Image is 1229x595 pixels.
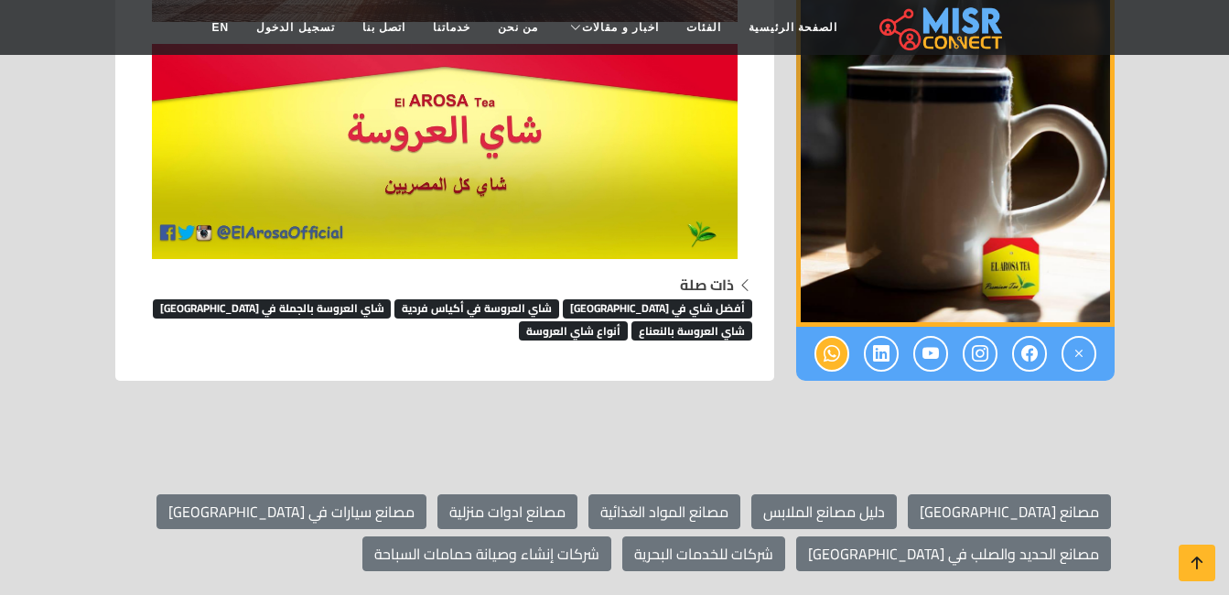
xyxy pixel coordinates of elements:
a: خدماتنا [419,10,484,45]
a: مصانع المواد الغذائية [588,494,740,529]
a: مصانع الحديد والصلب في [GEOGRAPHIC_DATA] [796,536,1111,571]
a: مصانع ادوات منزلية [437,494,577,529]
a: شركات إنشاء وصيانة حمامات السباحة [362,536,611,571]
a: شاي العروسة في أكياس فردية [394,293,559,320]
a: اخبار و مقالات [552,10,673,45]
span: شاي العروسة في أكياس فردية [394,299,559,318]
a: دليل مصانع الملابس [751,494,897,529]
a: أنواع شاي العروسة [519,316,628,343]
a: EN [199,10,243,45]
a: اتصل بنا [349,10,419,45]
a: تسجيل الدخول [243,10,348,45]
span: أفضل شاي في [GEOGRAPHIC_DATA] [563,299,752,318]
span: أنواع شاي العروسة [519,321,628,340]
span: اخبار و مقالات [582,19,659,36]
a: شاي العروسة بالنعناع [631,316,752,343]
span: شاي العروسة بالنعناع [631,321,752,340]
a: الصفحة الرئيسية [735,10,851,45]
strong: ذات صلة [680,271,734,298]
a: الفئات [673,10,735,45]
a: شاي العروسة بالجملة في [GEOGRAPHIC_DATA] [153,293,392,320]
a: مصانع [GEOGRAPHIC_DATA] [908,494,1111,529]
a: أفضل شاي في [GEOGRAPHIC_DATA] [563,293,752,320]
span: شاي العروسة بالجملة في [GEOGRAPHIC_DATA] [153,299,392,318]
a: شركات للخدمات البحرية [622,536,785,571]
a: من نحن [484,10,552,45]
a: مصانع سيارات في [GEOGRAPHIC_DATA] [156,494,426,529]
img: main.misr_connect [879,5,1002,50]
